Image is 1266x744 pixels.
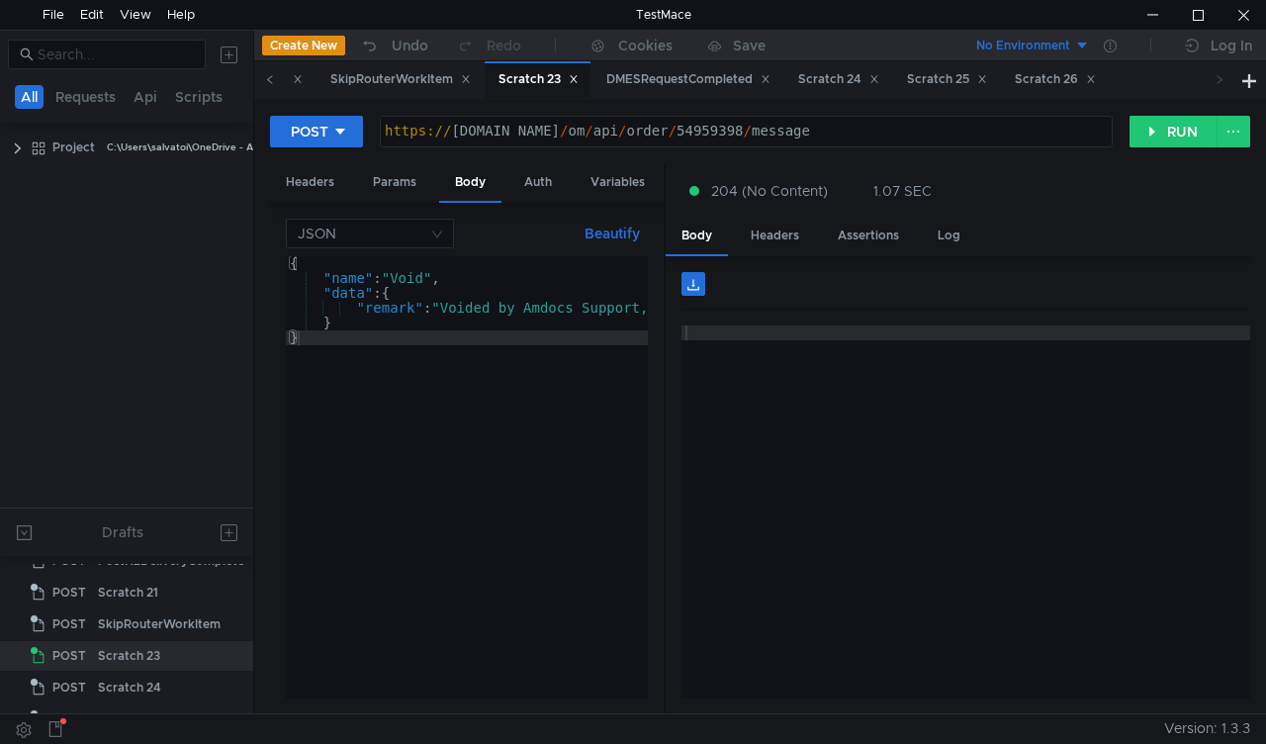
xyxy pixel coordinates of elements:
div: Auth [508,164,568,201]
span: POST [52,704,86,734]
div: Headers [270,164,350,201]
button: Beautify [577,222,648,245]
div: Scratch 24 [98,673,161,702]
div: Scratch 25 [98,704,160,734]
button: All [15,85,44,109]
div: SkipRouterWorkItem [98,609,221,639]
input: Search... [38,44,194,65]
div: Scratch 23 [98,641,160,671]
div: Scratch 23 [498,69,579,90]
span: POST [52,673,86,702]
div: Body [439,164,501,203]
span: 204 (No Content) [711,180,828,202]
div: 1.07 SEC [873,182,932,200]
button: Scripts [169,85,228,109]
button: RUN [1130,116,1218,147]
button: Undo [345,31,442,60]
button: POST [270,116,363,147]
div: Headers [735,218,815,254]
div: DMESRequestCompleted [606,69,770,90]
div: Project [52,133,95,162]
div: SkipRouterWorkItem [330,69,471,90]
span: POST [52,641,86,671]
div: Save [733,39,766,52]
button: Create New [262,36,345,55]
div: Variables [575,164,661,201]
span: Version: 1.3.3 [1164,714,1250,743]
div: C:\Users\salvatoi\OneDrive - AMDOCS\Backup Folders\Documents\testmace\Project [107,133,507,162]
div: Scratch 25 [907,69,987,90]
div: Drafts [102,520,143,544]
div: Scratch 21 [98,578,158,607]
div: Redo [487,34,521,57]
button: No Environment [952,30,1090,61]
div: Body [666,218,728,256]
div: Params [357,164,432,201]
button: Api [128,85,163,109]
span: POST [52,578,86,607]
button: Redo [442,31,535,60]
div: Log [922,218,976,254]
div: POST [291,121,328,142]
button: Requests [49,85,122,109]
div: Scratch 26 [1015,69,1096,90]
div: Scratch 24 [798,69,879,90]
div: Undo [392,34,428,57]
span: POST [52,609,86,639]
div: Cookies [618,34,673,57]
div: Log In [1211,34,1252,57]
div: Assertions [822,218,915,254]
div: No Environment [976,37,1070,55]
